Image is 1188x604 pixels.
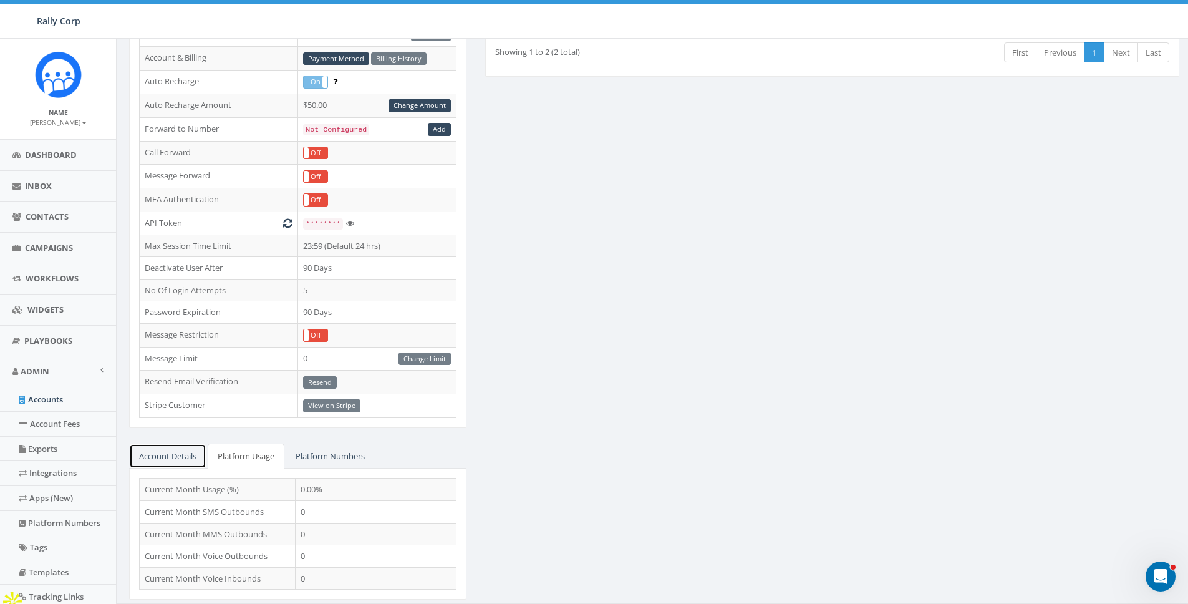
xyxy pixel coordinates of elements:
td: Auto Recharge Amount [140,94,298,117]
span: Admin [21,366,49,377]
a: Previous [1036,42,1084,63]
a: Change Amount [389,99,451,112]
iframe: Intercom live chat [1146,562,1176,592]
td: 0.00% [296,479,456,501]
td: $50.00 [298,94,456,117]
span: Workflows [26,273,79,284]
span: Contacts [26,211,69,222]
td: 0 [298,347,456,371]
a: Add [428,123,451,136]
span: Enable to prevent campaign failure. [333,75,337,87]
label: Off [304,329,327,341]
a: Payment Method [303,52,369,66]
a: Platform Usage [208,444,284,469]
td: 0 [296,523,456,545]
td: 90 Days [298,257,456,280]
a: Account Details [129,444,206,469]
td: 0 [296,500,456,523]
small: [PERSON_NAME] [30,118,87,127]
span: Rally Corp [37,15,80,27]
td: Current Month SMS Outbounds [140,500,296,523]
td: Forward to Number [140,117,298,141]
small: Name [49,108,68,117]
td: Auto Recharge [140,71,298,94]
td: Message Restriction [140,323,298,347]
img: Icon_1.png [35,51,82,98]
div: OnOff [303,193,328,207]
label: On [304,76,327,88]
td: API Token [140,212,298,235]
span: Campaigns [25,242,73,253]
td: 0 [296,567,456,590]
td: MFA Authentication [140,188,298,212]
i: Generate New Token [283,219,292,227]
td: Call Forward [140,141,298,165]
td: Resend Email Verification [140,371,298,394]
a: Last [1137,42,1169,63]
a: 1 [1084,42,1104,63]
label: Off [304,171,327,183]
td: Password Expiration [140,301,298,324]
div: OnOff [303,75,328,89]
td: Account & Billing [140,47,298,71]
a: [PERSON_NAME] [30,116,87,127]
td: No Of Login Attempts [140,279,298,301]
code: Not Configured [303,124,369,135]
td: Deactivate User After [140,257,298,280]
a: Platform Numbers [286,444,375,469]
a: First [1004,42,1036,63]
td: Message Forward [140,165,298,188]
span: Playbooks [24,335,72,346]
td: Stripe Customer [140,394,298,418]
div: Showing 1 to 2 (2 total) [495,41,765,58]
td: Max Session Time Limit [140,235,298,257]
span: Inbox [25,180,52,192]
td: Current Month Voice Inbounds [140,567,296,590]
label: Off [304,147,327,159]
label: Off [304,194,327,206]
td: Current Month Usage (%) [140,479,296,501]
span: Widgets [27,304,64,315]
div: OnOff [303,329,328,342]
td: 90 Days [298,301,456,324]
div: OnOff [303,170,328,183]
td: 23:59 (Default 24 hrs) [298,235,456,257]
td: Current Month MMS Outbounds [140,523,296,545]
td: Current Month Voice Outbounds [140,545,296,568]
a: Next [1104,42,1138,63]
span: Dashboard [25,149,77,160]
td: 0 [296,545,456,568]
td: Message Limit [140,347,298,371]
div: OnOff [303,147,328,160]
td: 5 [298,279,456,301]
